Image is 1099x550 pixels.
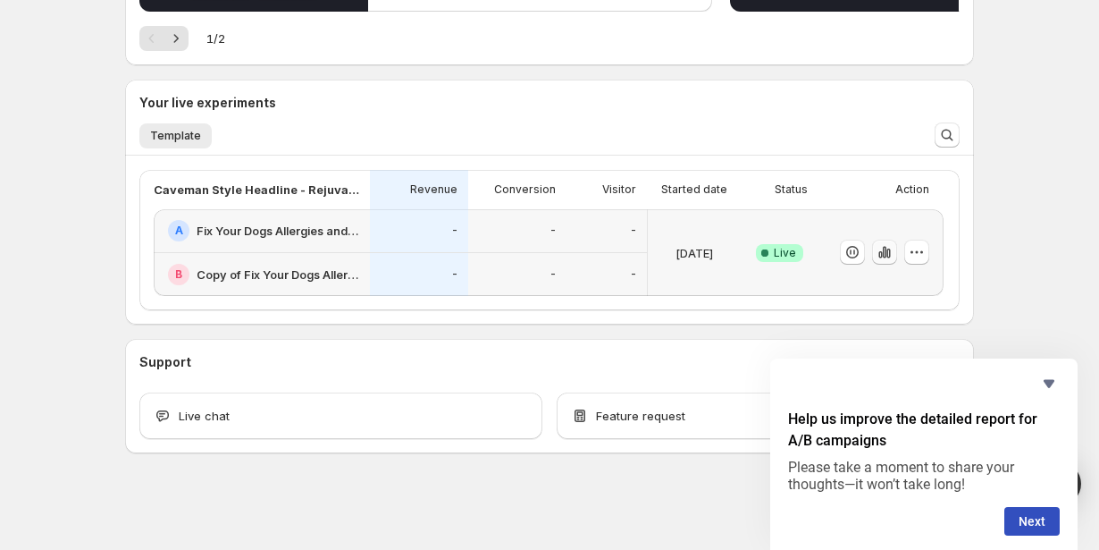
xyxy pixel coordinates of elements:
[410,182,457,197] p: Revenue
[675,244,713,262] p: [DATE]
[139,353,191,371] h3: Support
[895,182,929,197] p: Action
[179,407,230,425] span: Live chat
[1038,373,1060,394] button: Hide survey
[164,26,189,51] button: Next
[139,26,189,51] nav: Pagination
[631,267,636,282] p: -
[661,182,727,197] p: Started date
[788,373,1060,536] div: Help us improve the detailed report for A/B campaigns
[494,182,556,197] p: Conversion
[154,181,359,199] p: Caveman Style Headline - Rejuvaknee - [DATE]
[596,407,685,425] span: Feature request
[775,182,808,197] p: Status
[631,224,636,238] p: -
[197,266,359,283] h2: Copy of Fix Your Dogs Allergies and Itching
[602,182,636,197] p: Visitor
[935,123,960,148] button: Search and filter results
[150,129,201,143] span: Template
[774,246,796,260] span: Live
[452,224,457,238] p: -
[175,224,183,238] h2: A
[175,267,182,282] h2: B
[788,459,1060,493] p: Please take a moment to share your thoughts—it won’t take long!
[452,267,457,282] p: -
[1004,507,1060,536] button: Next question
[139,94,276,112] h3: Your live experiments
[788,409,1060,452] h2: Help us improve the detailed report for A/B campaigns
[550,224,556,238] p: -
[197,222,359,240] h2: Fix Your Dogs Allergies and Itching
[550,267,556,282] p: -
[206,30,225,47] span: 1 / 2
